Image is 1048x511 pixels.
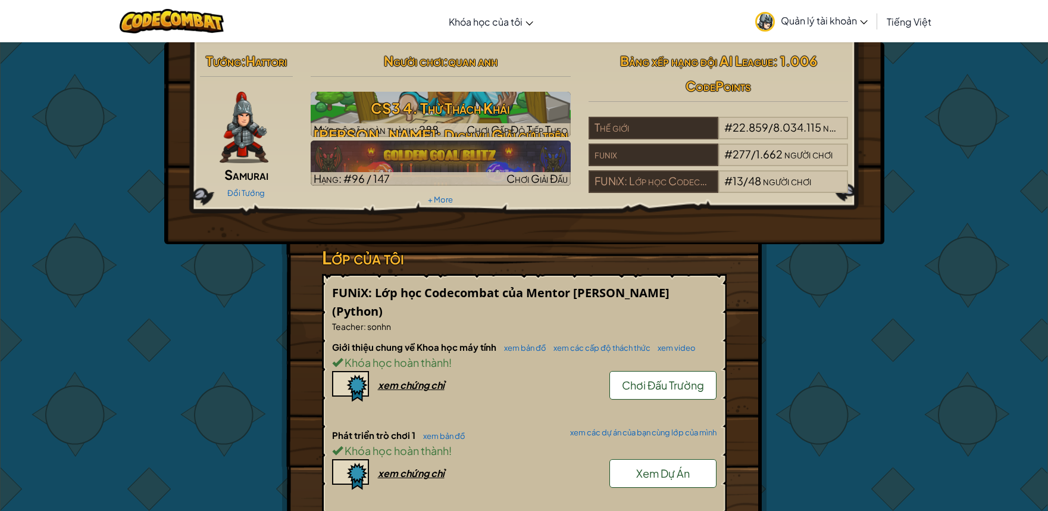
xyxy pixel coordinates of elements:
[343,444,449,457] span: Khóa học hoàn thành
[636,466,690,480] span: Xem Dự Án
[366,321,391,332] span: sonhn
[733,147,751,161] span: 277
[206,52,241,69] span: Tướng
[227,188,265,198] a: Đổi Tướng
[417,431,465,441] a: xem bản đồ
[311,95,571,175] h3: CS3 4. Thử Thách Khái [PERSON_NAME]: Dịch vụ Giải cứu trên Không
[755,12,775,32] img: avatar
[332,285,670,301] span: FUNiX: Lớp học Codecombat của Mentor [PERSON_NAME]
[743,174,748,188] span: /
[784,147,833,161] span: người chơi
[332,303,383,319] span: (Python)
[428,195,453,204] a: + More
[449,356,452,369] span: !
[314,172,390,185] span: Hạng: #96 / 147
[311,92,571,137] img: CS3 4. Thử Thách Khái Niệm: Dịch vụ Giải cứu trên Không
[733,174,743,188] span: 13
[589,144,718,166] div: funix
[686,52,817,94] span: : 1.006 CodePoints
[343,356,449,369] span: Khóa học hoàn thành
[589,170,718,193] div: FUNiX: Lớp học Codecombat của Mentor [PERSON_NAME]
[332,341,498,353] span: Giới thiệu chung về Khoa học máy tính
[881,5,937,38] a: Tiếng Việt
[589,155,849,169] a: funix#277/1.662người chơi
[548,343,650,353] a: xem các cấp độ thách thức
[443,52,448,69] span: :
[448,52,498,69] span: quan anh
[246,52,287,69] span: Hattori
[781,14,868,27] span: Quản lý tài khoản
[384,52,443,69] span: Người chơi
[756,147,783,161] span: 1.662
[311,141,571,186] a: Hạng: #96 / 147Chơi Giải Đấu
[748,174,761,188] span: 48
[589,117,718,139] div: Thế giới
[443,5,539,38] a: Khóa học của tôi
[449,444,452,457] span: !
[763,174,811,188] span: người chơi
[378,379,445,391] div: xem chứng chỉ
[823,120,871,134] span: người chơi
[564,429,717,437] a: xem các dự án của bạn cùng lớp của mình
[773,120,821,134] span: 8.034.115
[751,147,756,161] span: /
[332,371,369,402] img: certificate-icon.png
[724,174,733,188] span: #
[506,172,568,185] span: Chơi Giải Đấu
[733,120,768,134] span: 22.859
[120,9,224,33] img: CodeCombat logo
[311,141,571,186] img: Golden Goal
[220,92,268,163] img: samurai.pose.png
[724,120,733,134] span: #
[449,15,523,28] span: Khóa học của tôi
[332,467,445,479] a: xem chứng chỉ
[364,321,366,332] span: :
[749,2,874,40] a: Quản lý tài khoản
[589,128,849,142] a: Thế giới#22.859/8.034.115người chơi
[322,244,727,271] h3: Lớp của tôi
[589,182,849,195] a: FUNiX: Lớp học Codecombat của Mentor [PERSON_NAME]#13/48người chơi
[724,147,733,161] span: #
[241,52,246,69] span: :
[311,92,571,137] a: Chơi Cấp Độ Tiếp Theo
[887,15,931,28] span: Tiếng Việt
[332,429,417,441] span: Phát triển trò chơi 1
[622,378,704,392] span: Chơi Đấu Trường
[652,343,696,353] a: xem video
[620,52,773,69] span: Bảng xếp hạng đội AI League
[332,459,369,490] img: certificate-icon.png
[332,321,364,332] span: Teacher
[224,166,268,183] span: Samurai
[378,467,445,479] div: xem chứng chỉ
[768,120,773,134] span: /
[332,379,445,391] a: xem chứng chỉ
[498,343,546,353] a: xem bản đồ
